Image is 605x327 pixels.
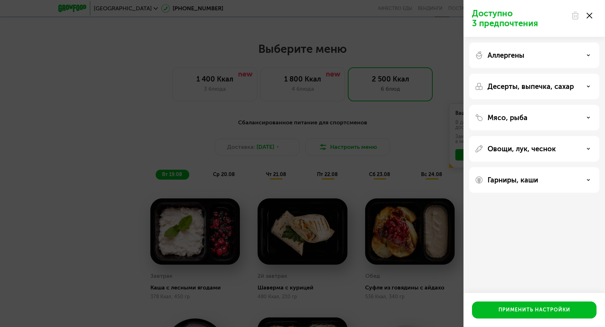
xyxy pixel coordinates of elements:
[472,9,567,28] p: Доступно 3 предпочтения
[472,301,597,318] button: Применить настройки
[499,306,570,314] div: Применить настройки
[488,176,538,184] p: Гарниры, каши
[488,145,556,153] p: Овощи, лук, чеснок
[488,51,524,60] p: Аллергены
[488,82,574,91] p: Десерты, выпечка, сахар
[488,113,528,122] p: Мясо, рыба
